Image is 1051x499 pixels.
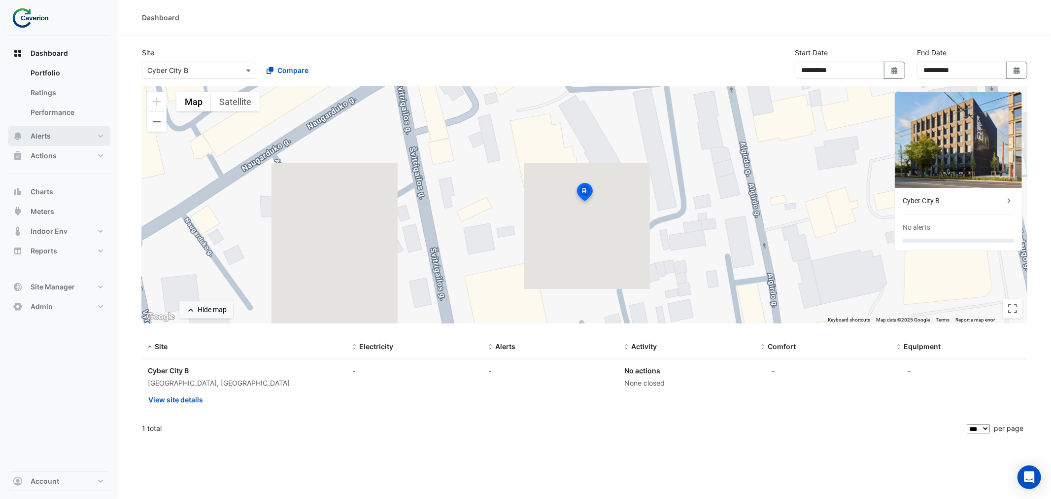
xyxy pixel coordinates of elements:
[917,47,947,58] label: End Date
[13,187,23,197] app-icon: Charts
[8,146,110,166] button: Actions
[495,342,515,351] span: Alerts
[890,66,899,74] fa-icon: Select Date
[8,126,110,146] button: Alerts
[23,83,110,103] a: Ratings
[8,202,110,221] button: Meters
[13,302,23,312] app-icon: Admin
[142,47,154,58] label: Site
[574,181,596,205] img: site-pin-selected.svg
[876,317,930,322] span: Map data ©2025 Google
[31,282,75,292] span: Site Manager
[8,182,110,202] button: Charts
[1013,66,1021,74] fa-icon: Select Date
[13,246,23,256] app-icon: Reports
[1017,465,1041,489] div: Open Intercom Messenger
[148,365,340,376] div: Cyber City B
[8,241,110,261] button: Reports
[625,366,661,375] a: No actions
[260,62,315,79] button: Compare
[13,151,23,161] app-icon: Actions
[772,365,775,376] div: -
[8,471,110,491] button: Account
[13,48,23,58] app-icon: Dashboard
[148,378,340,389] div: [GEOGRAPHIC_DATA], [GEOGRAPHIC_DATA]
[955,317,995,322] a: Report a map error
[8,43,110,63] button: Dashboard
[895,92,1022,188] img: Cyber City B
[13,226,23,236] app-icon: Indoor Env
[179,301,233,319] button: Hide map
[632,342,657,351] span: Activity
[31,226,68,236] span: Indoor Env
[198,305,227,315] div: Hide map
[147,92,167,111] button: Zoom in
[8,221,110,241] button: Indoor Env
[13,207,23,216] app-icon: Meters
[142,12,179,23] div: Dashboard
[359,342,393,351] span: Electricity
[31,151,57,161] span: Actions
[625,378,749,389] div: None closed
[23,63,110,83] a: Portfolio
[768,342,796,351] span: Comfort
[31,476,59,486] span: Account
[31,246,57,256] span: Reports
[828,317,870,323] button: Keyboard shortcuts
[908,365,912,376] div: -
[31,131,51,141] span: Alerts
[155,342,168,351] span: Site
[31,48,68,58] span: Dashboard
[994,424,1023,432] span: per page
[176,92,211,111] button: Show street map
[144,311,177,323] img: Google
[8,297,110,317] button: Admin
[31,207,54,216] span: Meters
[147,112,167,132] button: Zoom out
[13,131,23,141] app-icon: Alerts
[31,302,53,312] span: Admin
[142,416,965,441] div: 1 total
[488,365,612,376] div: -
[903,222,930,233] div: No alerts
[211,92,260,111] button: Show satellite imagery
[8,277,110,297] button: Site Manager
[13,282,23,292] app-icon: Site Manager
[903,196,1004,206] div: Cyber City B
[148,391,203,408] button: View site details
[144,311,177,323] a: Open this area in Google Maps (opens a new window)
[1003,299,1022,319] button: Toggle fullscreen view
[277,65,308,75] span: Compare
[795,47,828,58] label: Start Date
[936,317,949,322] a: Terms
[31,187,53,197] span: Charts
[8,63,110,126] div: Dashboard
[904,342,941,351] span: Equipment
[12,8,56,28] img: Company Logo
[23,103,110,122] a: Performance
[352,365,476,376] div: -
